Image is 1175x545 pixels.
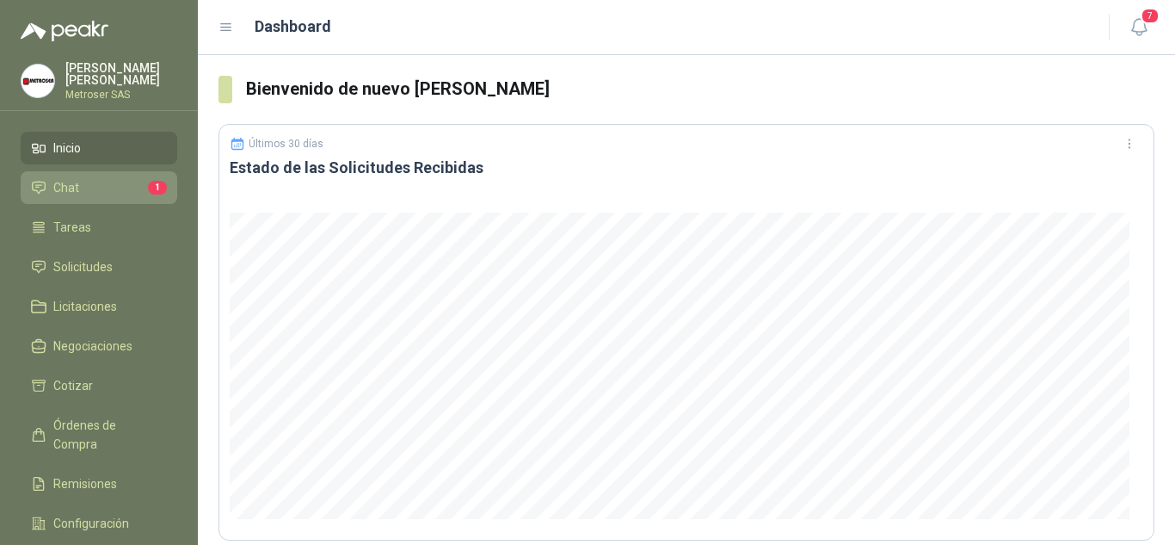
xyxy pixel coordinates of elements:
span: Chat [53,178,79,197]
span: 7 [1141,8,1160,24]
span: Órdenes de Compra [53,416,161,454]
a: Tareas [21,211,177,244]
a: Configuración [21,507,177,540]
p: [PERSON_NAME] [PERSON_NAME] [65,62,177,86]
span: 1 [148,181,167,195]
a: Solicitudes [21,251,177,283]
p: Últimos 30 días [249,138,323,150]
h3: Bienvenido de nuevo [PERSON_NAME] [246,76,1154,102]
img: Company Logo [22,65,54,97]
span: Remisiones [53,474,117,493]
a: Chat1 [21,171,177,204]
button: 7 [1123,12,1154,43]
span: Inicio [53,139,81,158]
a: Negociaciones [21,330,177,362]
span: Solicitudes [53,257,113,276]
span: Configuración [53,514,129,533]
span: Negociaciones [53,337,132,356]
a: Licitaciones [21,290,177,323]
a: Órdenes de Compra [21,409,177,461]
a: Remisiones [21,468,177,500]
h3: Estado de las Solicitudes Recibidas [230,158,1143,178]
span: Tareas [53,218,91,237]
span: Licitaciones [53,297,117,316]
a: Inicio [21,132,177,164]
p: Metroser SAS [65,90,177,100]
h1: Dashboard [255,15,331,39]
span: Cotizar [53,376,93,395]
a: Cotizar [21,369,177,402]
img: Logo peakr [21,21,108,41]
